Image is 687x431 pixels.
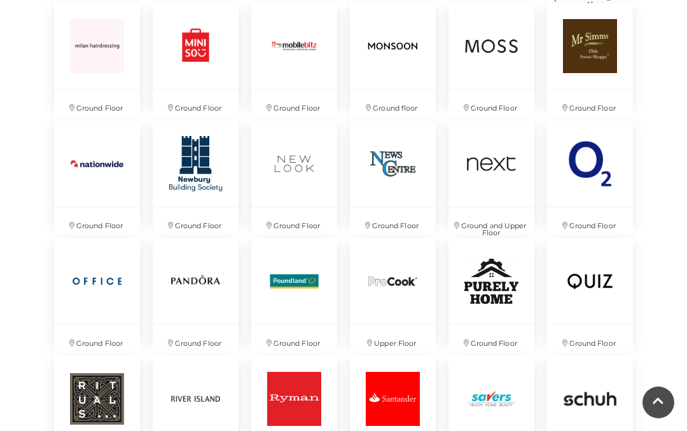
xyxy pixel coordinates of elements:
[547,325,633,356] p: Ground Floor
[547,207,633,238] p: Ground Floor
[251,325,337,356] p: Ground Floor
[343,114,442,232] a: Ground Floor
[251,207,337,238] p: Ground Floor
[350,207,436,238] p: Ground Floor
[48,232,146,350] a: Ground Floor
[48,114,146,232] a: Ground Floor
[442,114,541,232] a: Ground and Upper Floor
[146,114,245,232] a: Ground Floor
[153,90,239,121] p: Ground Floor
[343,232,442,350] a: Upper Floor
[146,232,245,350] a: Ground Floor
[245,114,343,232] a: Ground Floor
[350,90,436,121] p: Ground floor
[54,325,140,356] p: Ground Floor
[54,207,140,238] p: Ground Floor
[448,238,534,324] img: Purley Home at Festival Place
[153,325,239,356] p: Ground Floor
[448,325,534,356] p: Ground Floor
[350,325,436,356] p: Upper Floor
[541,114,639,232] a: Ground Floor
[448,90,534,121] p: Ground Floor
[54,90,140,121] p: Ground Floor
[448,207,534,245] p: Ground and Upper Floor
[245,232,343,350] a: Ground Floor
[541,232,639,350] a: Ground Floor
[153,207,239,238] p: Ground Floor
[251,90,337,121] p: Ground Floor
[442,232,541,350] a: Purley Home at Festival Place Ground Floor
[547,90,633,121] p: Ground Floor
